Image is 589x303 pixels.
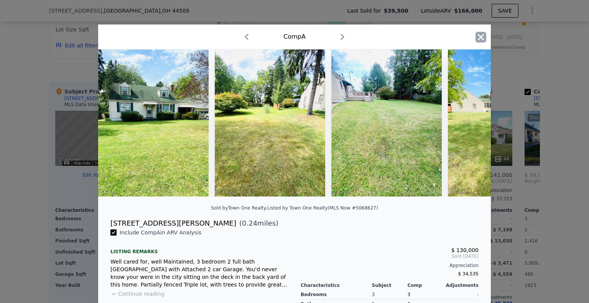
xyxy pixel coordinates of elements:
img: Property Img [448,49,558,197]
div: Bedrooms [301,290,372,300]
div: Comp A [283,32,306,41]
img: Property Img [98,49,209,197]
span: Include Comp A in ARV Analysis [117,229,204,236]
div: Comp [407,282,443,288]
div: - [443,290,479,300]
button: Continue reading [110,290,165,298]
img: Property Img [331,49,442,197]
img: Property Img [215,49,325,197]
div: 3 [372,290,408,300]
div: Listed by Town One Realty (MLS Now #5068627) [267,205,378,211]
span: 0.24 [242,219,257,227]
div: Characteristics [301,282,372,288]
div: Subject [372,282,408,288]
span: Sold [DATE] [301,253,479,259]
span: $ 130,000 [451,247,479,253]
span: 3 [407,292,410,297]
span: $ 34,535 [458,271,479,277]
span: ( miles) [236,218,278,229]
div: [STREET_ADDRESS][PERSON_NAME] [110,218,236,229]
div: Well cared for, well Maintained, 3 bedroom 2 full bath [GEOGRAPHIC_DATA] with Attached 2 car Gara... [110,258,288,288]
div: Sold by Town One Realty . [211,205,267,211]
div: Listing remarks [110,242,288,255]
div: Adjustments [443,282,479,288]
div: Appreciation [301,262,479,269]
